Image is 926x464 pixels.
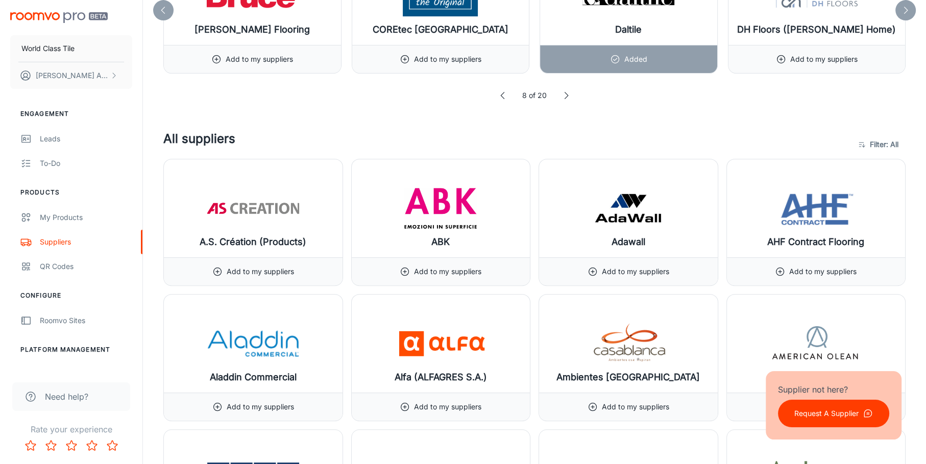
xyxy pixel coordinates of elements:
p: Supplier not here? [778,383,889,396]
p: Add to my suppliers [790,54,858,65]
h6: Ambientes [GEOGRAPHIC_DATA] [556,370,700,384]
h6: Adawall [612,235,645,249]
span: Filter [870,138,898,151]
button: Request A Supplier [778,400,889,427]
p: Add to my suppliers [414,401,481,412]
p: World Class Tile [21,43,75,54]
p: Rate your experience [8,423,134,435]
h6: Daltile [615,22,642,37]
h6: Aladdin Commercial [210,370,297,384]
button: [PERSON_NAME] Aude [10,62,132,89]
div: My Products [40,212,132,223]
img: A.S. Création (Products) [207,188,299,229]
h4: All suppliers [163,130,852,159]
span: Need help? [45,390,88,403]
p: Added [624,54,647,65]
h6: AHF Contract Flooring [767,235,864,249]
div: User Administration [40,369,132,380]
h6: DH Floors ([PERSON_NAME] Home) [737,22,896,37]
div: Leads [40,133,132,144]
button: Rate 3 star [61,435,82,456]
img: Aladdin Commercial [207,323,299,364]
p: Add to my suppliers [602,266,669,277]
p: Add to my suppliers [227,266,294,277]
p: Add to my suppliers [602,401,669,412]
p: [PERSON_NAME] Aude [36,70,108,81]
div: To-do [40,158,132,169]
h6: ABK [431,235,450,249]
img: Roomvo PRO Beta [10,12,108,23]
div: Suppliers [40,236,132,248]
h6: Alfa (ALFAGRES S.A.) [395,370,487,384]
h6: [PERSON_NAME] Flooring [194,22,310,37]
h6: A.S. Création (Products) [200,235,306,249]
button: World Class Tile [10,35,132,62]
button: Rate 1 star [20,435,41,456]
p: Add to my suppliers [226,54,293,65]
div: QR Codes [40,261,132,272]
h6: American Olean [781,370,850,384]
button: Rate 2 star [41,435,61,456]
div: Roomvo Sites [40,315,132,326]
img: ABK [395,188,486,229]
p: Add to my suppliers [414,266,481,277]
button: Rate 5 star [102,435,123,456]
p: Request A Supplier [794,408,859,419]
h6: COREtec [GEOGRAPHIC_DATA] [373,22,508,37]
p: 8 of 20 [522,90,547,101]
img: American Olean [770,323,862,364]
span: : All [886,138,898,151]
img: Adawall [582,188,674,229]
p: Add to my suppliers [227,401,294,412]
p: Add to my suppliers [414,54,481,65]
img: AHF Contract Flooring [770,188,862,229]
img: Alfa (ALFAGRES S.A.) [395,323,486,364]
button: Rate 4 star [82,435,102,456]
p: Add to my suppliers [789,266,857,277]
img: Ambientes Casablanca [582,323,674,364]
